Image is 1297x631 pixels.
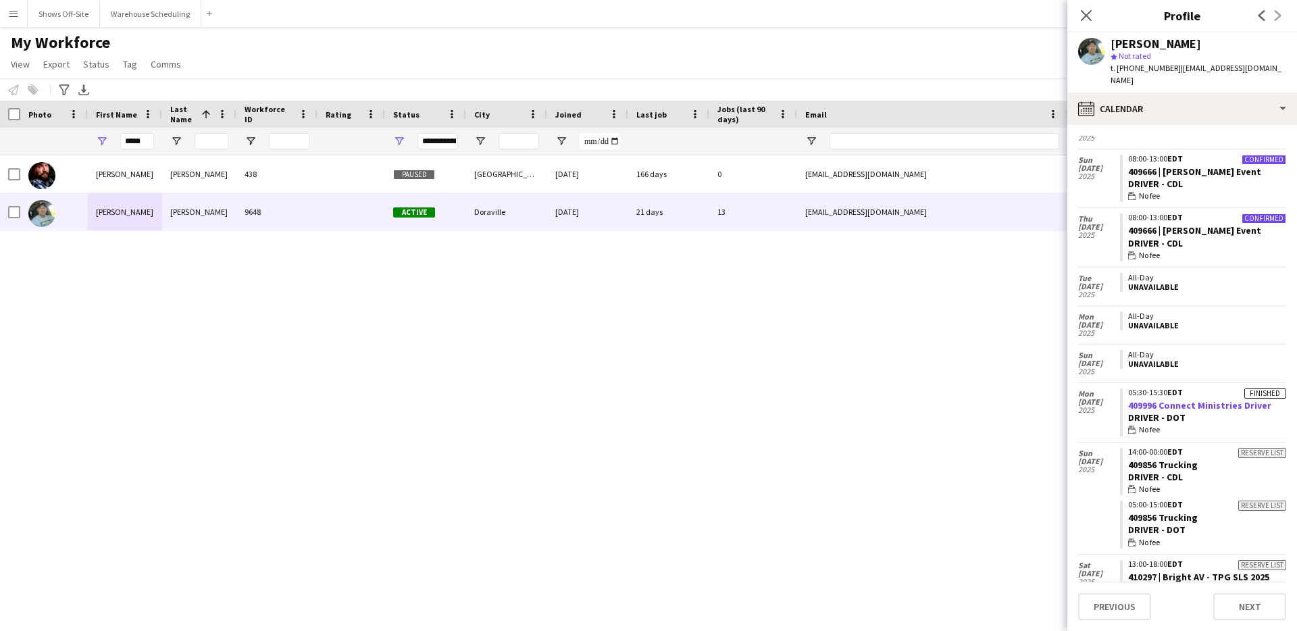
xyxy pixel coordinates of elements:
span: No fee [1139,424,1160,436]
div: Driver - CDL [1128,178,1286,190]
div: [PERSON_NAME] [88,193,162,230]
input: City Filter Input [499,133,539,149]
div: Driver - DOT [1128,524,1286,536]
span: Not rated [1119,51,1151,61]
div: Reserve list [1238,448,1286,458]
input: First Name Filter Input [120,133,154,149]
div: 13 [709,193,797,230]
button: Warehouse Scheduling [100,1,201,27]
button: Next [1213,593,1286,620]
span: My Workforce [11,32,110,53]
div: [PERSON_NAME] [162,193,236,230]
a: 409856 Trucking [1128,459,1198,471]
div: Driver - CDL [1128,237,1286,249]
a: Export [38,55,75,73]
a: 409666 | [PERSON_NAME] Event [1128,224,1261,236]
span: Tue [1078,274,1120,282]
div: Confirmed [1242,213,1286,224]
span: Thu [1078,215,1120,223]
span: Mon [1078,390,1120,398]
span: [DATE] [1078,457,1120,465]
h3: Profile [1067,7,1297,24]
div: Driver - CDL [1128,471,1286,483]
div: Finished [1244,388,1286,399]
span: [DATE] [1078,223,1120,231]
input: Workforce ID Filter Input [269,133,309,149]
div: 08:00-13:00 [1128,213,1286,222]
span: 2025 [1078,291,1120,299]
div: 13:00-18:00 [1128,560,1286,568]
span: 2025 [1078,231,1120,239]
span: Paused [393,170,435,180]
span: Mon [1078,313,1120,321]
span: Sun [1078,351,1120,359]
app-crew-unavailable-period: All-Day [1120,311,1286,330]
div: Doraville [466,193,547,230]
span: Email [805,109,827,120]
button: Shows Off-Site [28,1,100,27]
span: No fee [1139,483,1160,495]
div: Driver - DOT [1128,411,1286,424]
div: 166 days [628,155,709,193]
div: 21 days [628,193,709,230]
div: 9648 [236,193,317,230]
div: [DATE] [547,155,628,193]
span: First Name [96,109,137,120]
div: 0 [709,155,797,193]
span: 2025 [1078,578,1120,586]
button: Open Filter Menu [245,135,257,147]
span: Export [43,58,70,70]
span: Comms [151,58,181,70]
span: Sat [1078,561,1120,570]
span: No fee [1139,536,1160,549]
div: [GEOGRAPHIC_DATA] [466,155,547,193]
span: [DATE] [1078,359,1120,368]
span: City [474,109,490,120]
span: Last job [636,109,667,120]
span: 2025 [1078,368,1120,376]
div: Unavailable [1128,282,1281,292]
button: Open Filter Menu [474,135,486,147]
div: [DATE] [547,193,628,230]
span: No fee [1139,190,1160,202]
span: Active [393,207,435,218]
input: Email Filter Input [830,133,1059,149]
div: Reserve list [1238,501,1286,511]
div: 05:00-15:00 [1128,501,1286,509]
div: [PERSON_NAME] [1111,38,1201,50]
div: [PERSON_NAME] [162,155,236,193]
input: Last Name Filter Input [195,133,228,149]
span: 2025 [1078,172,1120,180]
span: [DATE] [1078,398,1120,406]
div: [PERSON_NAME] [88,155,162,193]
span: View [11,58,30,70]
span: 2025 [1078,329,1120,337]
button: Open Filter Menu [555,135,567,147]
a: 409666 | [PERSON_NAME] Event [1128,166,1261,178]
span: [DATE] [1078,570,1120,578]
div: Unavailable [1128,359,1281,369]
span: EDT [1167,153,1183,163]
img: Peter Fontejon [28,200,55,227]
span: Sun [1078,449,1120,457]
a: 409996 Connect Ministries Driver [1128,399,1271,411]
span: 2025 [1078,134,1120,142]
span: EDT [1167,447,1183,457]
div: 438 [236,155,317,193]
span: EDT [1167,559,1183,569]
a: View [5,55,35,73]
div: Calendar [1067,93,1297,125]
div: 08:00-13:00 [1128,155,1286,163]
app-action-btn: Advanced filters [56,82,72,98]
a: 409856 Trucking [1128,511,1198,524]
app-crew-unavailable-period: All-Day [1120,273,1286,292]
span: Sun [1078,156,1120,164]
a: Tag [118,55,143,73]
span: [DATE] [1078,321,1120,329]
span: Jobs (last 90 days) [717,104,773,124]
button: Open Filter Menu [393,135,405,147]
span: Rating [326,109,351,120]
span: t. [PHONE_NUMBER] [1111,63,1181,73]
span: No fee [1139,249,1160,261]
button: Previous [1078,593,1151,620]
